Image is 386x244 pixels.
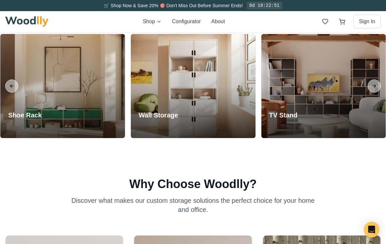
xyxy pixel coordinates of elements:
[143,18,161,26] button: Shop
[104,3,243,8] span: 🛒 Shop Now & Save 20% 🎯 Don’t Miss Out Before Summer Ends!
[364,222,379,237] div: Open Intercom Messenger
[353,15,381,28] button: Sign In
[247,2,282,9] div: 0d 18:22:51
[5,178,381,191] h2: Why Choose Woodlly?
[8,111,53,120] h3: Shoe Rack
[67,196,319,214] p: Discover what makes our custom storage solutions the perfect choice for your home and office.
[172,18,201,26] button: Configurator
[269,111,314,120] h3: TV Stand
[211,18,225,26] button: About
[5,16,48,27] img: Woodlly
[139,111,184,120] h3: Wall Storage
